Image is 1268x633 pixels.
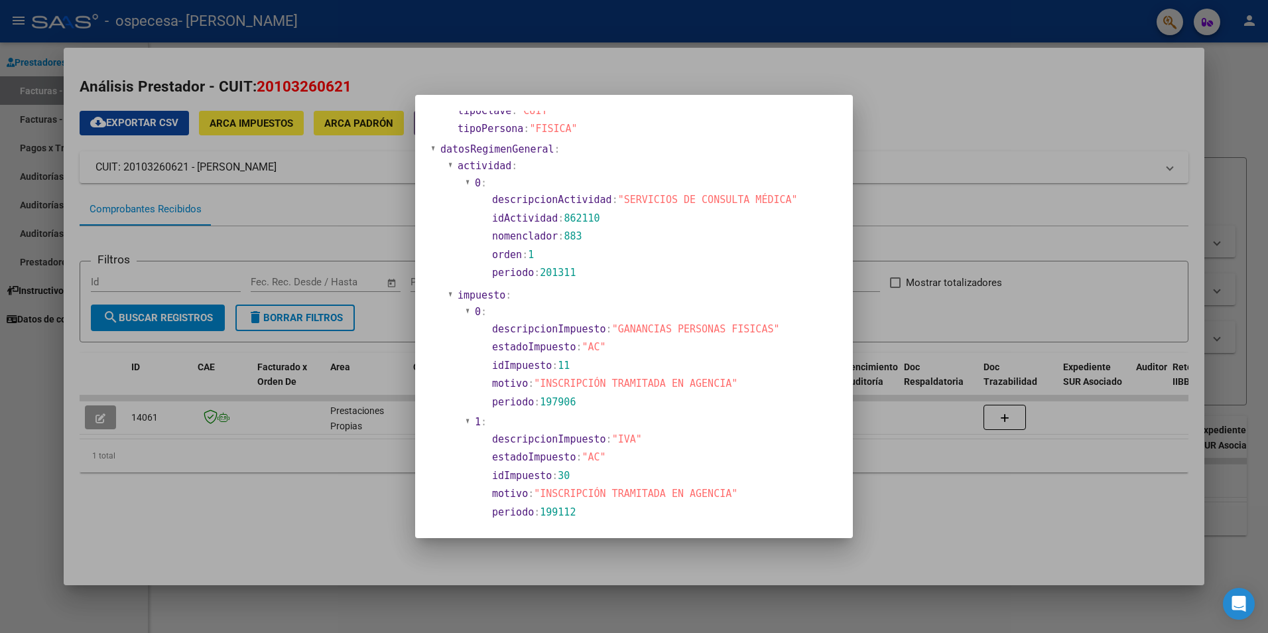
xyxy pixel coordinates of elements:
[612,194,618,206] span: :
[612,433,642,445] span: "IVA"
[492,451,576,463] span: estadoImpuesto
[558,230,564,242] span: :
[475,416,481,428] span: 1
[534,488,737,500] span: "INSCRIPCIÓN TRAMITADA EN AGENCIA"
[528,488,534,500] span: :
[492,194,612,206] span: descripcionActividad
[540,506,576,518] span: 199112
[576,451,582,463] span: :
[458,289,505,301] span: impuesto
[492,230,558,242] span: nomenclador
[492,341,576,353] span: estadoImpuesto
[505,289,511,301] span: :
[528,249,534,261] span: 1
[523,123,529,135] span: :
[458,105,511,117] span: tipoClave
[492,433,606,445] span: descripcionImpuesto
[458,160,511,172] span: actividad
[606,323,612,335] span: :
[534,267,540,279] span: :
[576,341,582,353] span: :
[1223,588,1255,620] div: Open Intercom Messenger
[534,396,540,408] span: :
[582,341,605,353] span: "AC"
[511,160,517,172] span: :
[517,105,553,117] span: "CUIT"
[492,360,552,372] span: idImpuesto
[558,470,570,482] span: 30
[534,378,737,389] span: "INSCRIPCIÓN TRAMITADA EN AGENCIA"
[511,105,517,117] span: :
[522,249,528,261] span: :
[492,249,522,261] span: orden
[606,433,612,445] span: :
[529,123,577,135] span: "FISICA"
[492,212,558,224] span: idActividad
[475,306,481,318] span: 0
[458,123,523,135] span: tipoPersona
[481,416,487,428] span: :
[612,323,780,335] span: "GANANCIAS PERSONAS FISICAS"
[564,212,600,224] span: 862110
[492,488,528,500] span: motivo
[492,267,534,279] span: periodo
[492,378,528,389] span: motivo
[558,360,570,372] span: 11
[534,506,540,518] span: :
[528,378,534,389] span: :
[475,177,481,189] span: 0
[552,470,558,482] span: :
[540,267,576,279] span: 201311
[492,396,534,408] span: periodo
[481,177,487,189] span: :
[558,212,564,224] span: :
[564,230,582,242] span: 883
[582,451,605,463] span: "AC"
[492,506,534,518] span: periodo
[618,194,798,206] span: "SERVICIOS DE CONSULTA MÉDICA"
[540,396,576,408] span: 197906
[492,470,552,482] span: idImpuesto
[481,306,487,318] span: :
[554,143,560,155] span: :
[492,323,606,335] span: descripcionImpuesto
[440,143,554,155] span: datosRegimenGeneral
[552,360,558,372] span: :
